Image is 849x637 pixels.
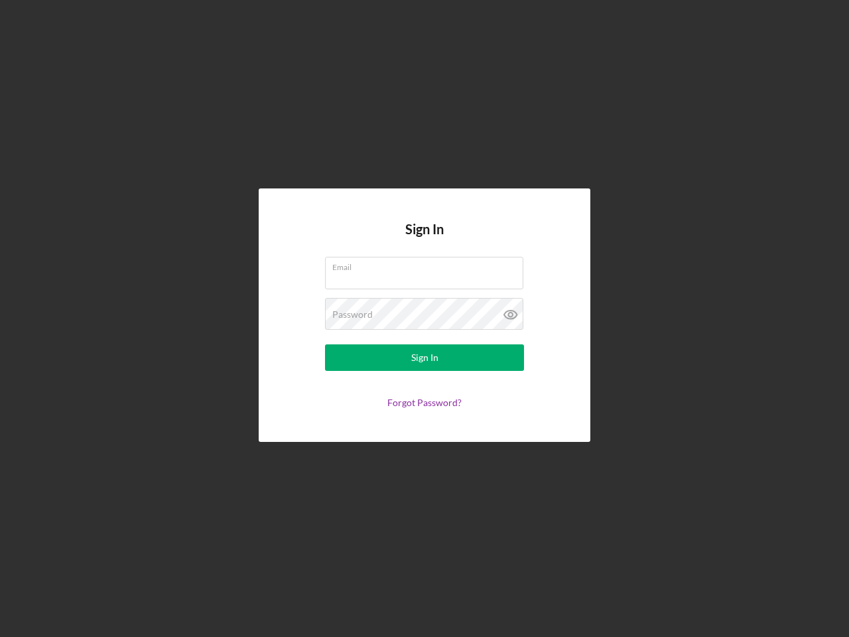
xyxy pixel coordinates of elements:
label: Email [332,257,523,272]
button: Sign In [325,344,524,371]
label: Password [332,309,373,320]
h4: Sign In [405,222,444,257]
div: Sign In [411,344,438,371]
a: Forgot Password? [387,397,462,408]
